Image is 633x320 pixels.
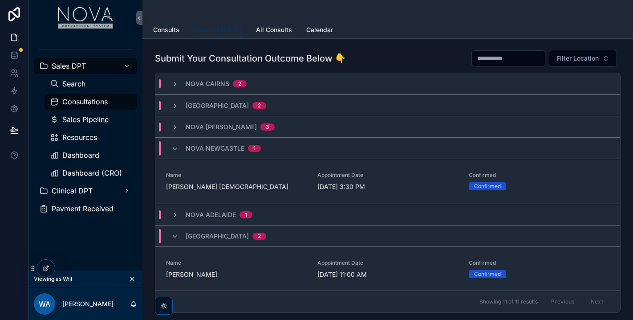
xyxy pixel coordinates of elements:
[62,116,109,123] span: Sales Pipeline
[166,270,307,279] span: [PERSON_NAME]
[153,22,179,40] a: Consults
[28,36,142,228] div: scrollable content
[266,123,269,131] div: 3
[317,172,458,179] span: Appointment Date
[258,233,261,240] div: 2
[306,25,333,34] span: Calendar
[155,246,620,291] a: Name[PERSON_NAME]Appointment Date[DATE] 11:00 AMConfirmedConfirmed
[238,80,241,87] div: 2
[45,129,137,145] a: Resources
[62,80,85,87] span: Search
[186,232,249,241] span: [GEOGRAPHIC_DATA]
[186,210,236,219] span: Nova Adelaide
[34,58,137,74] a: Sales DPT
[155,52,346,65] h1: Submit Your Consultation Outcome Below 👇
[58,7,113,29] img: App logo
[45,94,137,110] a: Consultations
[166,259,307,267] span: Name
[52,62,86,70] span: Sales DPT
[155,159,620,204] a: Name[PERSON_NAME] [DEMOGRAPHIC_DATA]Appointment Date[DATE] 3:30 PMConfirmedConfirmed
[258,102,261,109] div: 2
[34,275,72,283] span: Viewing as Will
[479,298,538,305] span: Showing 11 of 11 results
[153,25,179,34] span: Consults
[253,145,256,152] div: 1
[52,205,114,212] span: Payment Received
[186,101,249,110] span: [GEOGRAPHIC_DATA]
[474,182,501,190] div: Confirmed
[52,187,93,194] span: Clinical DPT
[186,79,229,88] span: Nova Cairns
[166,182,307,191] span: [PERSON_NAME] [DEMOGRAPHIC_DATA]
[469,172,609,179] span: Confirmed
[306,22,333,40] a: Calendar
[186,144,244,153] span: Nova Newcastle
[62,169,122,176] span: Dashboard (CRO)
[62,98,108,105] span: Consultations
[194,25,242,34] span: Consults [DATE]
[45,165,137,181] a: Dashboard (CRO)
[34,201,137,217] a: Payment Received
[62,299,114,308] p: [PERSON_NAME]
[549,50,617,67] button: Select Button
[474,270,501,278] div: Confirmed
[317,259,458,267] span: Appointment Date
[556,54,599,63] span: Filter Location
[45,111,137,127] a: Sales Pipeline
[166,172,307,179] span: Name
[317,182,458,191] span: [DATE] 3:30 PM
[62,152,99,159] span: Dashboard
[256,25,292,34] span: All Consults
[317,270,458,279] span: [DATE] 11:00 AM
[45,147,137,163] a: Dashboard
[39,299,50,309] span: WA
[245,211,247,218] div: 1
[469,259,609,267] span: Confirmed
[256,22,292,40] a: All Consults
[194,22,242,39] a: Consults [DATE]
[186,123,257,131] span: Nova [PERSON_NAME]
[34,183,137,199] a: Clinical DPT
[45,76,137,92] a: Search
[62,134,97,141] span: Resources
